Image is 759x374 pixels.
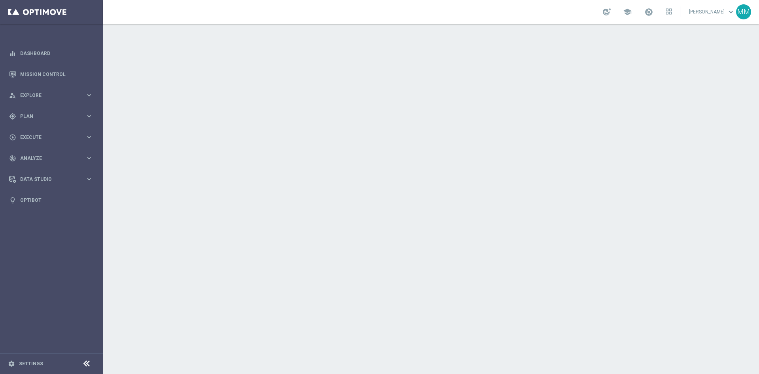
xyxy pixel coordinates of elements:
[85,154,93,162] i: keyboard_arrow_right
[9,134,16,141] i: play_circle_outline
[9,155,16,162] i: track_changes
[20,43,93,64] a: Dashboard
[20,135,85,140] span: Execute
[623,8,632,16] span: school
[9,50,16,57] i: equalizer
[20,156,85,161] span: Analyze
[9,113,85,120] div: Plan
[85,175,93,183] i: keyboard_arrow_right
[85,133,93,141] i: keyboard_arrow_right
[20,190,93,211] a: Optibot
[9,92,93,99] button: person_search Explore keyboard_arrow_right
[9,113,93,120] button: gps_fixed Plan keyboard_arrow_right
[736,4,751,19] div: MM
[20,177,85,182] span: Data Studio
[9,197,16,204] i: lightbulb
[688,6,736,18] a: [PERSON_NAME]keyboard_arrow_down
[9,92,85,99] div: Explore
[9,176,93,182] button: Data Studio keyboard_arrow_right
[9,134,93,140] button: play_circle_outline Execute keyboard_arrow_right
[9,50,93,57] button: equalizer Dashboard
[85,112,93,120] i: keyboard_arrow_right
[727,8,735,16] span: keyboard_arrow_down
[20,114,85,119] span: Plan
[9,43,93,64] div: Dashboard
[20,64,93,85] a: Mission Control
[19,361,43,366] a: Settings
[9,71,93,78] button: Mission Control
[9,64,93,85] div: Mission Control
[85,91,93,99] i: keyboard_arrow_right
[20,93,85,98] span: Explore
[9,134,85,141] div: Execute
[9,190,93,211] div: Optibot
[9,155,85,162] div: Analyze
[8,360,15,367] i: settings
[9,176,85,183] div: Data Studio
[9,92,16,99] i: person_search
[9,155,93,161] button: track_changes Analyze keyboard_arrow_right
[9,197,93,203] button: lightbulb Optibot
[9,113,16,120] i: gps_fixed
